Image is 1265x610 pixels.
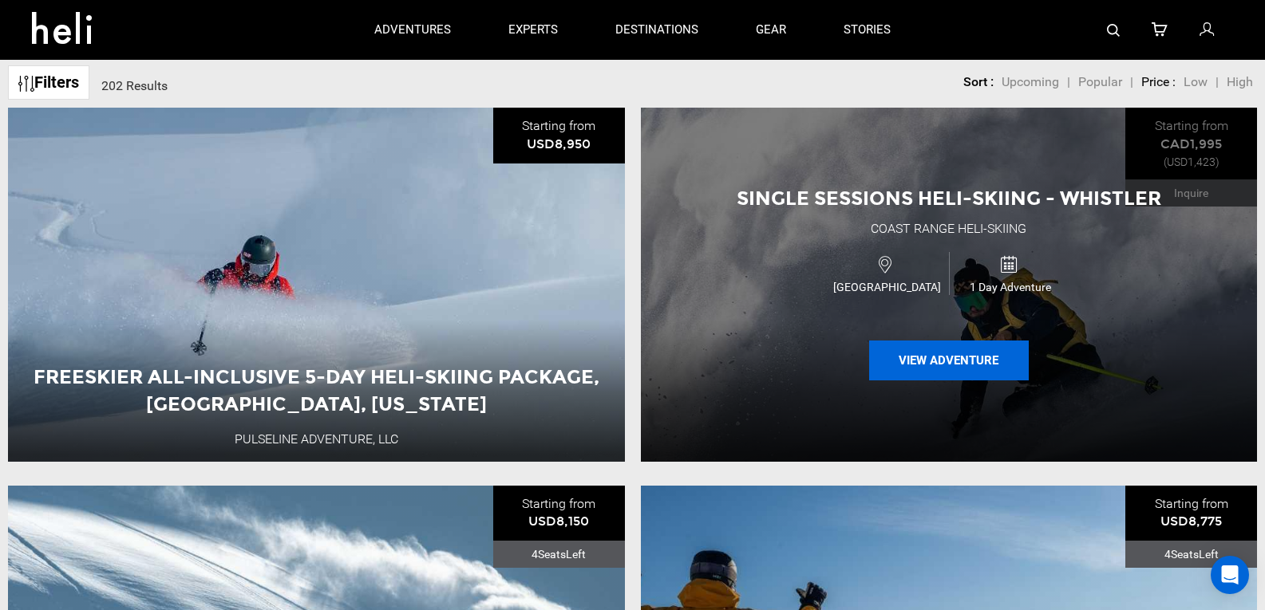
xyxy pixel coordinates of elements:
p: adventures [374,22,451,38]
span: 202 Results [101,78,168,93]
li: Sort : [963,73,994,92]
li: Price : [1141,73,1176,92]
span: Single Sessions Heli-Skiing - Whistler [737,187,1161,210]
li: | [1067,73,1070,92]
p: experts [508,22,558,38]
span: Popular [1078,74,1122,89]
span: Upcoming [1002,74,1059,89]
span: High [1227,74,1253,89]
p: destinations [615,22,698,38]
img: search-bar-icon.svg [1107,24,1120,37]
button: View Adventure [869,340,1029,380]
span: Low [1184,74,1208,89]
li: | [1130,73,1133,92]
span: 1 Day Adventure [950,279,1072,295]
a: Filters [8,65,89,100]
div: Coast Range Heli-Skiing [871,220,1026,238]
span: [GEOGRAPHIC_DATA] [825,279,948,295]
li: | [1216,73,1219,92]
div: Open Intercom Messenger [1211,556,1249,594]
img: btn-icon.svg [18,76,34,92]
